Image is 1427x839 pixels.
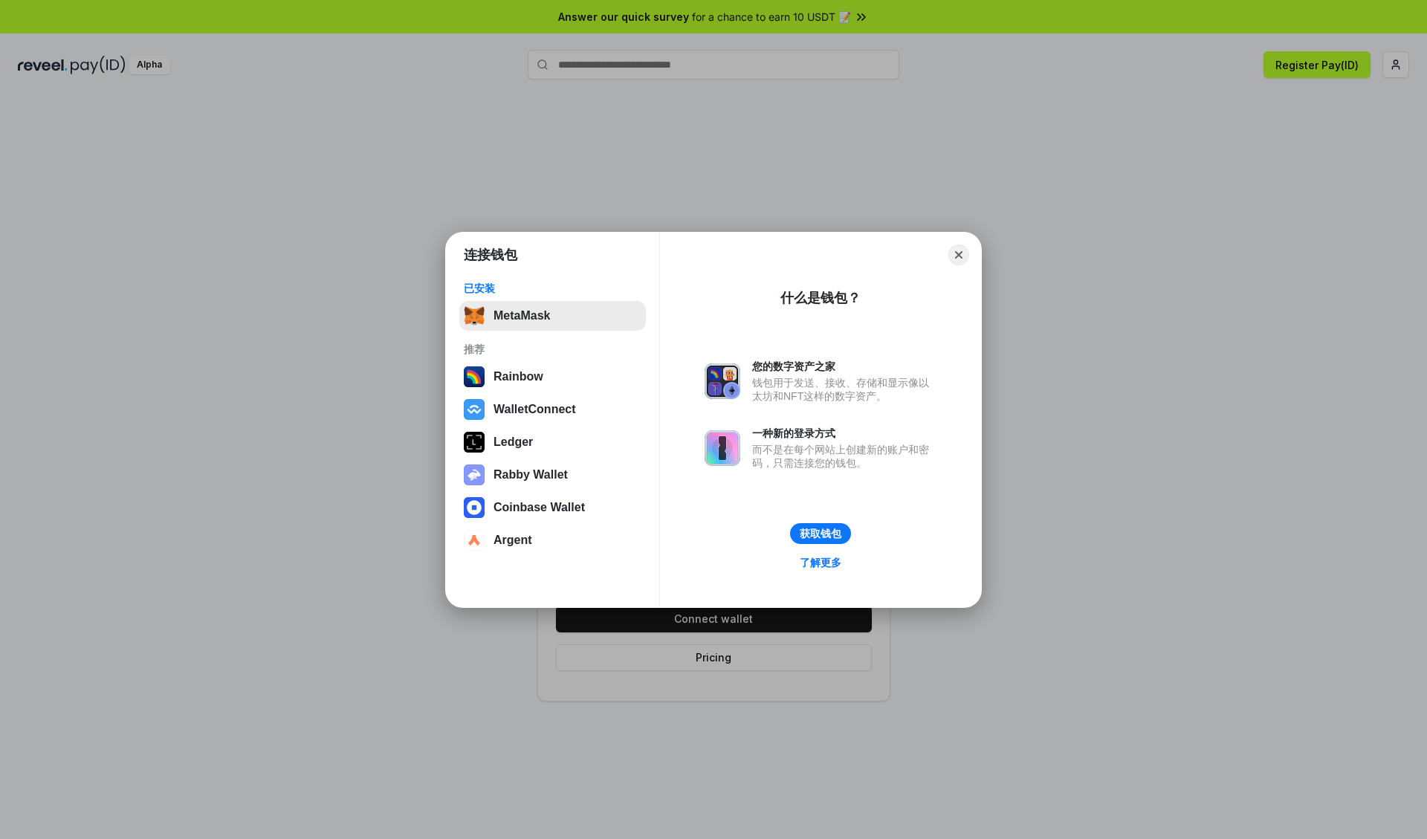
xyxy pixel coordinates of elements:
[494,370,543,383] div: Rainbow
[752,376,936,403] div: 钱包用于发送、接收、存储和显示像以太坊和NFT这样的数字资产。
[464,366,485,387] img: svg+xml,%3Csvg%20width%3D%22120%22%20height%3D%22120%22%20viewBox%3D%220%200%20120%20120%22%20fil...
[800,556,841,569] div: 了解更多
[459,395,646,424] button: WalletConnect
[464,246,517,264] h1: 连接钱包
[459,301,646,331] button: MetaMask
[464,305,485,326] img: svg+xml,%3Csvg%20fill%3D%22none%22%20height%3D%2233%22%20viewBox%3D%220%200%2035%2033%22%20width%...
[780,289,861,307] div: 什么是钱包？
[752,443,936,470] div: 而不是在每个网站上创建新的账户和密码，只需连接您的钱包。
[494,501,585,514] div: Coinbase Wallet
[459,493,646,522] button: Coinbase Wallet
[791,553,850,572] a: 了解更多
[494,534,532,547] div: Argent
[459,362,646,392] button: Rainbow
[464,530,485,551] img: svg+xml,%3Csvg%20width%3D%2228%22%20height%3D%2228%22%20viewBox%3D%220%200%2028%2028%22%20fill%3D...
[705,430,740,466] img: svg+xml,%3Csvg%20xmlns%3D%22http%3A%2F%2Fwww.w3.org%2F2000%2Fsvg%22%20fill%3D%22none%22%20viewBox...
[790,523,851,544] button: 获取钱包
[459,460,646,490] button: Rabby Wallet
[752,427,936,440] div: 一种新的登录方式
[464,497,485,518] img: svg+xml,%3Csvg%20width%3D%2228%22%20height%3D%2228%22%20viewBox%3D%220%200%2028%2028%22%20fill%3D...
[464,464,485,485] img: svg+xml,%3Csvg%20xmlns%3D%22http%3A%2F%2Fwww.w3.org%2F2000%2Fsvg%22%20fill%3D%22none%22%20viewBox...
[800,527,841,540] div: 获取钱包
[464,399,485,420] img: svg+xml,%3Csvg%20width%3D%2228%22%20height%3D%2228%22%20viewBox%3D%220%200%2028%2028%22%20fill%3D...
[752,360,936,373] div: 您的数字资产之家
[464,343,641,356] div: 推荐
[464,432,485,453] img: svg+xml,%3Csvg%20xmlns%3D%22http%3A%2F%2Fwww.w3.org%2F2000%2Fsvg%22%20width%3D%2228%22%20height%3...
[459,427,646,457] button: Ledger
[459,525,646,555] button: Argent
[494,403,576,416] div: WalletConnect
[494,435,533,449] div: Ledger
[494,309,550,323] div: MetaMask
[494,468,568,482] div: Rabby Wallet
[948,244,969,265] button: Close
[705,363,740,399] img: svg+xml,%3Csvg%20xmlns%3D%22http%3A%2F%2Fwww.w3.org%2F2000%2Fsvg%22%20fill%3D%22none%22%20viewBox...
[464,282,641,295] div: 已安装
